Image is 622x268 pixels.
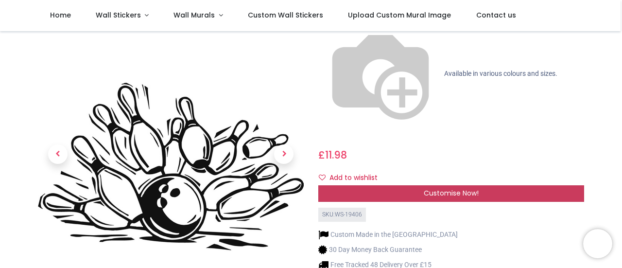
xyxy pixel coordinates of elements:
span: 11.98 [325,148,347,162]
div: SKU: WS-19406 [318,208,366,222]
i: Add to wishlist [319,174,326,181]
img: color-wheel.png [318,12,443,136]
a: Next [264,70,304,239]
li: 30 Day Money Back Guarantee [318,245,458,255]
iframe: Brevo live chat [583,229,612,258]
button: Add to wishlistAdd to wishlist [318,170,386,186]
span: Customise Now! [424,188,479,198]
span: £ [318,148,347,162]
a: Previous [38,70,78,239]
span: Previous [48,144,68,164]
li: Custom Made in the [GEOGRAPHIC_DATA] [318,230,458,240]
span: Available in various colours and sizes. [444,70,557,77]
span: Home [50,10,71,20]
span: Upload Custom Mural Image [348,10,451,20]
span: Contact us [476,10,516,20]
span: Wall Murals [173,10,215,20]
span: Custom Wall Stickers [248,10,323,20]
span: Wall Stickers [96,10,141,20]
span: Next [274,144,294,164]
